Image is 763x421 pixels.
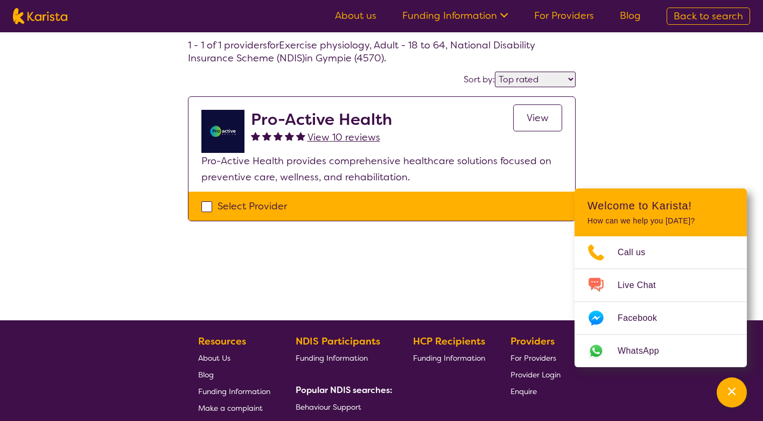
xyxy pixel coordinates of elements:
b: Providers [510,335,555,348]
a: Provider Login [510,366,561,383]
a: View 10 reviews [307,129,380,145]
button: Channel Menu [717,377,747,408]
a: Behaviour Support [296,398,388,415]
h2: Welcome to Karista! [587,199,734,212]
img: fullstar [274,131,283,141]
span: Enquire [510,387,537,396]
img: fullstar [262,131,271,141]
span: Funding Information [198,387,270,396]
img: jdgr5huzsaqxc1wfufya.png [201,110,244,153]
span: Provider Login [510,370,561,380]
img: fullstar [251,131,260,141]
span: Call us [618,244,659,261]
a: Enquire [510,383,561,399]
span: Make a complaint [198,403,263,413]
p: Pro-Active Health provides comprehensive healthcare solutions focused on preventive care, wellnes... [201,153,562,185]
img: Karista logo [13,8,67,24]
ul: Choose channel [575,236,747,367]
span: View [527,111,549,124]
a: Funding Information [198,383,270,399]
a: Funding Information [296,349,388,366]
b: HCP Recipients [413,335,485,348]
a: About us [335,9,376,22]
p: How can we help you [DATE]? [587,216,734,226]
span: Behaviour Support [296,402,361,412]
img: fullstar [285,131,294,141]
a: For Providers [510,349,561,366]
div: Channel Menu [575,188,747,367]
span: WhatsApp [618,343,672,359]
a: Web link opens in a new tab. [575,335,747,367]
b: Popular NDIS searches: [296,384,393,396]
span: View 10 reviews [307,131,380,144]
span: For Providers [510,353,556,363]
a: Funding Information [402,9,508,22]
span: Blog [198,370,214,380]
a: Blog [198,366,270,383]
span: Live Chat [618,277,669,293]
span: Back to search [674,10,743,23]
a: Back to search [667,8,750,25]
label: Sort by: [464,74,495,85]
a: View [513,104,562,131]
span: About Us [198,353,230,363]
b: Resources [198,335,246,348]
a: Blog [620,9,641,22]
a: About Us [198,349,270,366]
b: NDIS Participants [296,335,380,348]
a: Make a complaint [198,399,270,416]
span: Facebook [618,310,670,326]
a: Funding Information [413,349,485,366]
span: Funding Information [296,353,368,363]
a: For Providers [534,9,594,22]
h2: Pro-Active Health [251,110,392,129]
img: fullstar [296,131,305,141]
span: Funding Information [413,353,485,363]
